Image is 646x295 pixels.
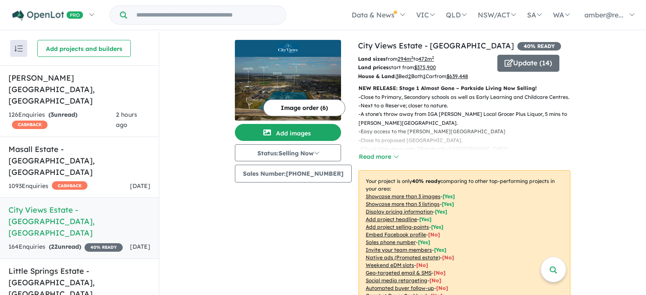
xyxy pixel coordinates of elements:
u: Display pricing information [366,208,433,215]
div: 164 Enquir ies [8,242,123,252]
b: Land prices [358,64,389,70]
input: Try estate name, suburb, builder or developer [129,6,284,24]
span: [ Yes ] [431,224,443,230]
span: [ No ] [428,231,440,238]
span: [ Yes ] [419,216,432,222]
u: $ 639,448 [446,73,468,79]
h5: Masall Estate - [GEOGRAPHIC_DATA] , [GEOGRAPHIC_DATA] [8,143,150,178]
p: - City skyline views only 23km North of [GEOGRAPHIC_DATA]. [358,145,577,153]
sup: 2 [432,55,434,60]
span: CASHBACK [12,121,48,129]
span: [No] [416,262,428,268]
span: [DATE] [130,243,150,250]
button: Add projects and builders [37,40,131,57]
sup: 2 [411,55,413,60]
button: Read more [358,152,398,162]
p: - Close to proposed [GEOGRAPHIC_DATA]. [358,136,577,145]
img: Openlot PRO Logo White [12,10,83,21]
span: [No] [436,285,448,291]
u: Add project headline [366,216,417,222]
span: [ Yes ] [443,193,455,199]
span: [ Yes ] [442,201,454,207]
span: [No] [434,270,446,276]
div: 1093 Enquir ies [8,181,87,191]
strong: ( unread) [48,111,77,118]
span: 40 % READY [85,243,123,252]
div: 126 Enquir ies [8,110,116,130]
u: Geo-targeted email & SMS [366,270,432,276]
u: Weekend eDM slots [366,262,414,268]
u: Social media retargeting [366,277,427,284]
p: NEW RELEASE: Stage 1 Almost Gone – Parkside Living Now Selling! [358,84,570,93]
u: Native ads (Promoted estate) [366,254,440,261]
u: 3 [396,73,398,79]
u: $ 375,900 [414,64,436,70]
button: Sales Number:[PHONE_NUMBER] [235,165,352,183]
p: - A stone's throw away from IGA [PERSON_NAME] Local Grocer Plus Liquor, 5 mins to [PERSON_NAME][G... [358,110,577,127]
u: Add project selling-points [366,224,429,230]
p: - Close to Primary, Secondary schools as well as Early Learning and Childcare Centres. [358,93,577,101]
span: 3 [51,111,54,118]
b: Land sizes [358,56,386,62]
img: City Views Estate - Wollert Logo [238,43,338,53]
p: - Next to a Reserve; closer to nature. [358,101,577,110]
button: Update (14) [497,55,559,72]
p: - Easy access to the [PERSON_NAME][GEOGRAPHIC_DATA] [358,127,577,136]
strong: ( unread) [49,243,81,250]
h5: [PERSON_NAME][GEOGRAPHIC_DATA] , [GEOGRAPHIC_DATA] [8,72,150,107]
h5: City Views Estate - [GEOGRAPHIC_DATA] , [GEOGRAPHIC_DATA] [8,204,150,239]
u: Showcase more than 3 listings [366,201,440,207]
button: Status:Selling Now [235,144,341,161]
u: 1 [423,73,426,79]
p: Bed Bath Car from [358,72,491,81]
u: Automated buyer follow-up [366,285,434,291]
u: Invite your team members [366,247,432,253]
span: [No] [429,277,441,284]
a: City Views Estate - Wollert LogoCity Views Estate - Wollert [235,40,341,121]
span: [ Yes ] [435,208,447,215]
u: Embed Facebook profile [366,231,426,238]
p: from [358,55,491,63]
a: City Views Estate - [GEOGRAPHIC_DATA] [358,41,514,51]
span: [No] [442,254,454,261]
u: Sales phone number [366,239,416,245]
u: 472 m [418,56,434,62]
button: Image order (6) [263,99,345,116]
b: 40 % ready [412,178,440,184]
span: amber@re... [584,11,623,19]
span: CASHBACK [52,181,87,190]
img: sort.svg [14,45,23,52]
u: 294 m [398,56,413,62]
span: to [413,56,434,62]
span: [DATE] [130,182,150,190]
u: 2 [408,73,411,79]
span: 22 [51,243,58,250]
u: Showcase more than 3 images [366,193,440,199]
span: 2 hours ago [116,111,137,129]
span: [ Yes ] [418,239,430,245]
span: [ Yes ] [434,247,446,253]
b: House & Land: [358,73,396,79]
span: 40 % READY [517,42,561,51]
p: start from [358,63,491,72]
img: City Views Estate - Wollert [235,57,341,121]
button: Add images [235,124,341,141]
